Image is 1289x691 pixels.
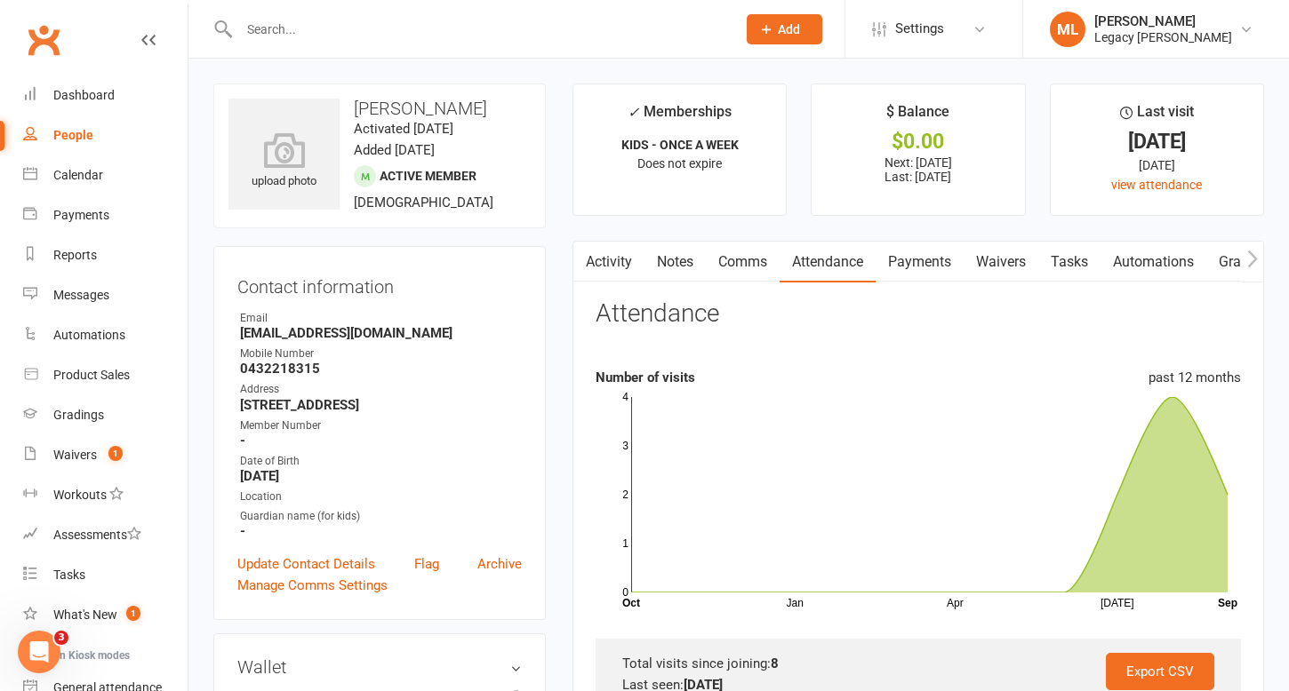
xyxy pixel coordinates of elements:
a: Tasks [23,555,188,595]
div: $0.00 [828,132,1008,151]
strong: [EMAIL_ADDRESS][DOMAIN_NAME] [240,325,522,341]
a: Notes [644,242,706,282]
span: 1 [126,606,140,621]
strong: 8 [771,655,779,671]
strong: - [240,523,522,539]
a: Waivers [964,242,1038,282]
a: Export CSV [1106,653,1214,690]
span: Add [778,22,800,36]
div: Payments [53,208,109,222]
div: Member Number [240,417,522,434]
strong: - [240,433,522,449]
strong: [STREET_ADDRESS] [240,397,522,413]
div: ML [1050,12,1085,47]
div: Mobile Number [240,345,522,362]
i: ✓ [628,104,639,121]
div: Assessments [53,528,141,542]
a: Dashboard [23,75,188,115]
h3: Wallet [237,657,522,677]
a: Comms [706,242,780,282]
div: Dashboard [53,88,115,102]
div: [DATE] [1067,132,1247,151]
div: Guardian name (for kids) [240,508,522,525]
div: Messages [53,288,109,302]
div: [PERSON_NAME] [1094,13,1232,29]
a: Clubworx [21,18,66,62]
iframe: Intercom live chat [18,631,60,673]
strong: KIDS - ONCE A WEEK [621,138,739,152]
div: past 12 months [1149,367,1241,388]
a: Calendar [23,155,188,195]
input: Search... [234,17,724,42]
a: Manage Comms Settings [237,575,388,596]
div: [DATE] [1067,155,1247,175]
div: Tasks [53,568,85,582]
a: Workouts [23,475,188,515]
div: Automations [53,328,125,342]
h3: Contact information [237,270,522,297]
a: Reports [23,235,188,275]
div: Location [240,488,522,505]
p: Next: [DATE] Last: [DATE] [828,155,1008,184]
div: Total visits since joining: [622,653,1214,674]
span: Active member [380,169,476,183]
a: Tasks [1038,242,1101,282]
strong: 0432218315 [240,361,522,377]
div: Workouts [53,488,107,502]
div: Date of Birth [240,453,522,470]
span: 3 [54,631,68,645]
a: Product Sales [23,355,188,395]
span: Settings [895,9,944,49]
strong: Number of visits [596,369,695,385]
div: People [53,128,93,142]
div: Last visit [1120,100,1194,132]
a: What's New1 [23,595,188,635]
a: Assessments [23,515,188,555]
time: Added [DATE] [354,142,435,158]
div: What's New [53,608,117,622]
span: 1 [108,446,123,461]
a: Automations [1101,242,1206,282]
a: Flag [414,553,439,575]
a: Attendance [780,242,876,282]
div: Calendar [53,168,103,182]
strong: [DATE] [240,468,522,484]
h3: [PERSON_NAME] [228,99,531,118]
div: Waivers [53,448,97,462]
button: Add [747,14,822,44]
a: People [23,115,188,155]
a: view attendance [1111,178,1202,192]
h3: Attendance [596,300,719,328]
div: Memberships [628,100,732,133]
div: Legacy [PERSON_NAME] [1094,29,1232,45]
a: Payments [23,195,188,235]
span: Does not expire [637,156,722,171]
a: Automations [23,315,188,355]
div: Email [240,310,522,327]
a: Gradings [23,395,188,435]
a: Waivers 1 [23,435,188,475]
div: Reports [53,248,97,262]
div: Address [240,381,522,398]
a: Activity [573,242,644,282]
div: Product Sales [53,368,130,382]
a: Messages [23,275,188,315]
div: Gradings [53,408,104,422]
span: [DEMOGRAPHIC_DATA] [354,195,493,210]
div: $ Balance [886,100,949,132]
a: Update Contact Details [237,553,375,575]
a: Payments [876,242,964,282]
div: upload photo [228,132,340,191]
time: Activated [DATE] [354,121,453,137]
a: Archive [477,553,522,575]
